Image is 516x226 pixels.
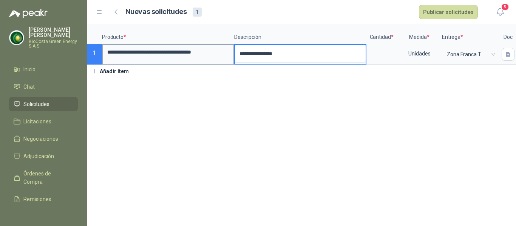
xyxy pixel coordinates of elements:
[23,135,58,143] span: Negociaciones
[23,117,51,126] span: Licitaciones
[87,65,133,78] button: Añadir ítem
[29,39,78,48] p: BioCosta Green Energy S.A.S
[9,80,78,94] a: Chat
[102,24,234,44] p: Producto
[9,62,78,77] a: Inicio
[9,97,78,111] a: Solicitudes
[9,166,78,189] a: Órdenes de Compra
[9,31,24,45] img: Company Logo
[419,5,478,19] button: Publicar solicitudes
[9,114,78,129] a: Licitaciones
[29,27,78,38] p: [PERSON_NAME] [PERSON_NAME]
[9,132,78,146] a: Negociaciones
[23,65,36,74] span: Inicio
[125,6,187,17] h2: Nuevas solicitudes
[23,152,54,160] span: Adjudicación
[193,8,202,17] div: 1
[501,3,509,11] span: 5
[23,100,49,108] span: Solicitudes
[87,44,102,65] p: 1
[397,24,442,44] p: Medida
[397,45,441,62] div: Unidades
[493,5,507,19] button: 5
[447,49,494,60] span: Zona Franca Tayrona
[9,9,48,18] img: Logo peakr
[9,149,78,163] a: Adjudicación
[234,24,366,44] p: Descripción
[23,83,35,91] span: Chat
[366,24,397,44] p: Cantidad
[442,24,499,44] p: Entrega
[9,192,78,206] a: Remisiones
[23,195,51,203] span: Remisiones
[23,169,71,186] span: Órdenes de Compra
